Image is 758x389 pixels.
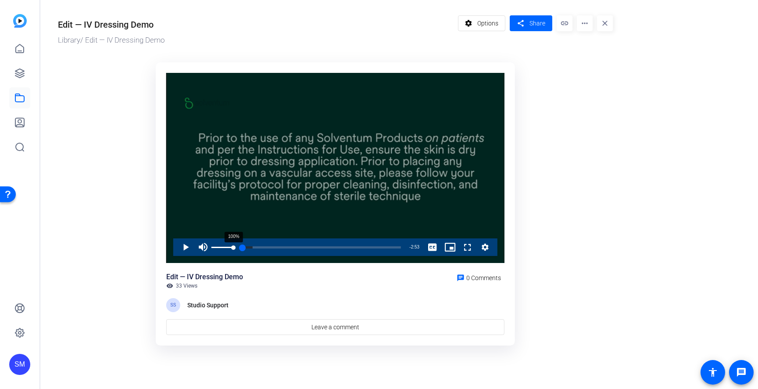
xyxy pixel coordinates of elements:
[187,300,231,310] div: Studio Support
[529,19,545,28] span: Share
[243,246,401,249] div: Progress Bar
[441,238,459,256] button: Picture-in-Picture
[409,245,411,249] span: -
[166,319,504,335] a: Leave a comment
[577,15,593,31] mat-icon: more_horiz
[453,272,504,282] a: 0 Comments
[58,36,80,44] a: Library
[166,73,504,263] div: Video Player
[557,15,572,31] mat-icon: link
[166,298,180,312] div: SS
[166,272,243,282] div: Edit — IV Dressing Demo
[424,238,441,256] button: Captions
[211,247,233,248] div: Volume Level
[194,238,212,256] button: Mute
[463,15,474,32] mat-icon: settings
[176,282,197,289] span: 33 Views
[597,15,613,31] mat-icon: close
[515,18,526,29] mat-icon: share
[58,18,154,31] div: Edit — IV Dressing Demo
[510,15,552,31] button: Share
[736,367,747,378] mat-icon: message
[58,35,454,46] div: / Edit — IV Dressing Demo
[708,367,718,378] mat-icon: accessibility
[177,238,194,256] button: Play
[13,14,27,28] img: blue-gradient.svg
[477,15,498,32] span: Options
[459,238,476,256] button: Fullscreen
[311,323,359,332] span: Leave a comment
[411,245,419,249] span: 2:53
[9,354,30,375] div: SM
[457,274,465,282] mat-icon: chat
[458,15,506,31] button: Options
[466,274,501,281] span: 0 Comments
[166,282,173,289] mat-icon: visibility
